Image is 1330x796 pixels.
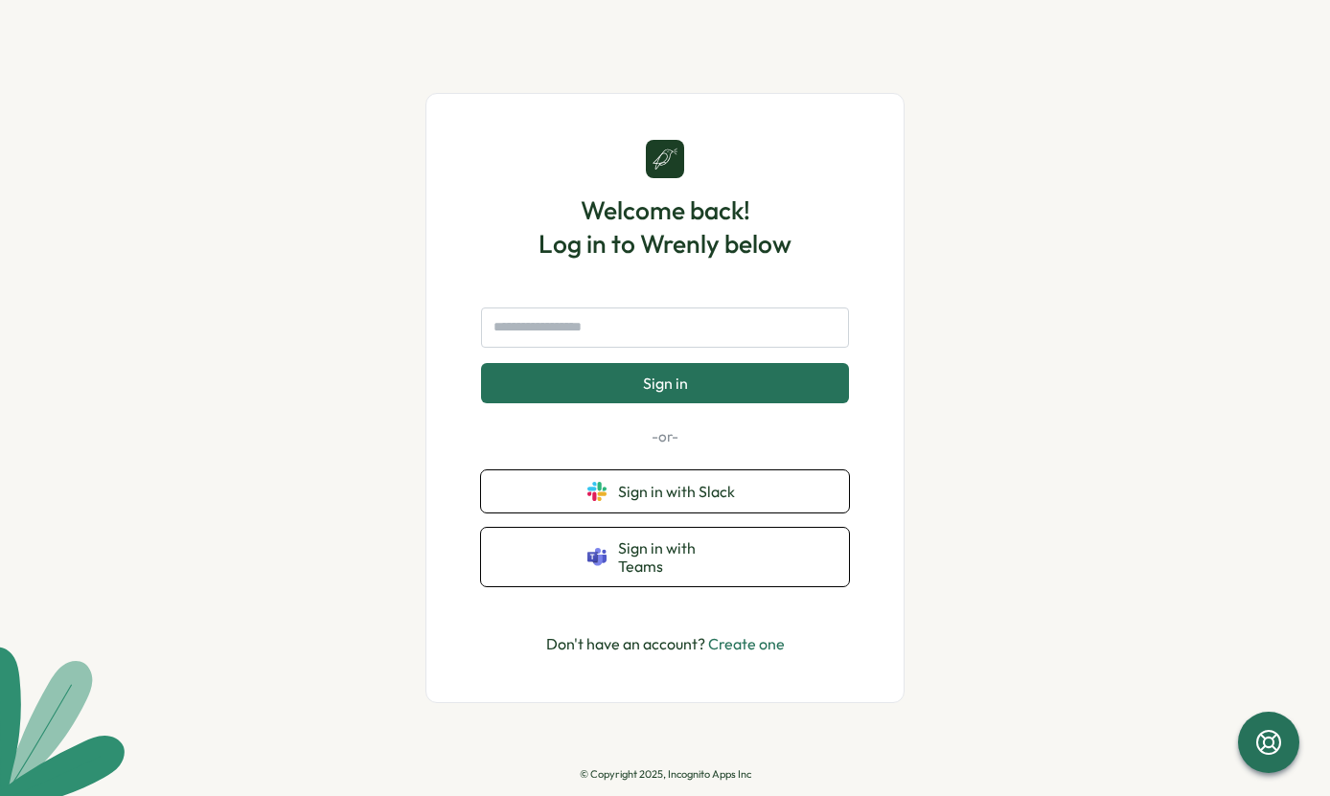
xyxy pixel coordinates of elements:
[481,426,849,447] p: -or-
[580,768,751,781] p: © Copyright 2025, Incognito Apps Inc
[481,528,849,586] button: Sign in with Teams
[481,363,849,403] button: Sign in
[539,193,791,261] h1: Welcome back! Log in to Wrenly below
[481,470,849,512] button: Sign in with Slack
[708,634,785,653] a: Create one
[618,483,743,500] span: Sign in with Slack
[618,539,743,575] span: Sign in with Teams
[643,375,688,392] span: Sign in
[546,632,785,656] p: Don't have an account?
